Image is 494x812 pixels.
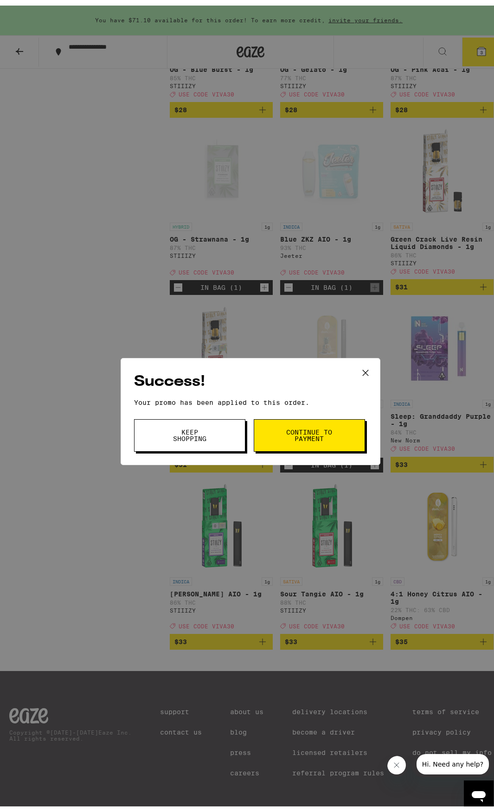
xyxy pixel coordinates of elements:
h2: Success! [134,366,367,387]
button: Continue to payment [254,414,365,446]
span: Continue to payment [286,423,333,436]
iframe: Close message [387,750,408,771]
iframe: Message from company [412,748,494,772]
p: Your promo has been applied to this order. [134,393,367,401]
iframe: Button to launch messaging window [464,775,494,805]
span: Keep Shopping [166,423,213,436]
button: Keep Shopping [134,414,245,446]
